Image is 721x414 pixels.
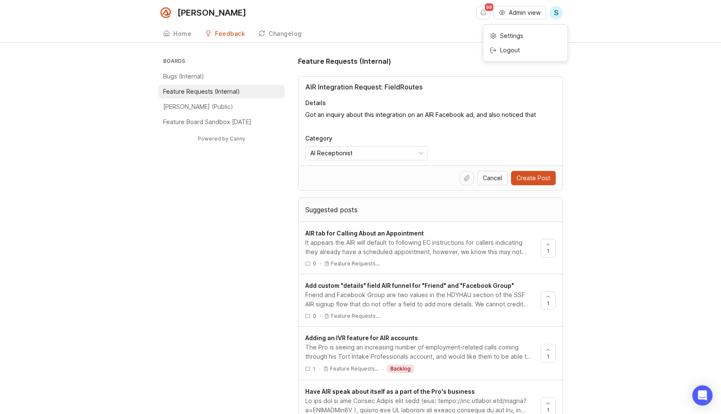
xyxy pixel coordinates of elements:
span: Adding an IVR feature for AIR accounts [305,334,418,341]
span: Create Post [517,174,550,182]
a: Feedback [200,25,250,43]
p: Feature Requests… [331,260,380,267]
p: Details [305,99,556,107]
div: Suggested posts [299,198,562,222]
input: Title [305,82,556,92]
a: Add custom "details" field AIR funnel for "Friend" and "Facebook Group"Friend and Facebook Group ... [305,281,541,319]
p: [PERSON_NAME] (Public) [163,103,233,111]
p: backlog [390,365,411,372]
div: It appears the AIR will default to following EC instructions for callers indicating they already ... [305,238,534,257]
button: Notifications [476,6,490,19]
span: 1 [547,300,549,307]
span: S [554,8,559,18]
a: Settings [483,29,568,43]
div: Open Intercom Messenger [692,385,713,406]
div: Home [173,31,191,37]
span: 0 [313,260,316,267]
p: Feature Requests (Internal) [163,87,240,96]
textarea: Details [305,111,556,127]
button: 1 [541,344,556,363]
a: Powered by Canny [196,134,247,143]
a: Feature Requests (Internal) [158,85,285,98]
span: 1 [547,247,549,254]
a: AIR tab for Calling About an AppointmentIt appears the AIR will default to following EC instructi... [305,229,541,267]
a: [PERSON_NAME] (Public) [158,100,285,114]
span: Add custom "details" field AIR funnel for "Friend" and "Facebook Group" [305,282,514,289]
div: · [320,260,321,267]
p: Feature Board Sandbox [DATE] [163,118,251,126]
div: Friend and Facebook Group are two values in the HDYHAU section of the SSF AIR signup flow that do... [305,290,534,309]
button: Admin view [493,6,546,19]
div: · [320,312,321,319]
p: Bugs (Internal) [163,72,204,81]
div: toggle menu [305,146,428,160]
span: Cancel [483,174,502,182]
span: Have AIR speak about itself as a part of the Pro's business [305,388,475,395]
div: The Pro is seeing an increasing number of employment-related calls coming through his Tort Intake... [305,343,534,361]
span: Admin view [509,8,541,17]
p: Settings [500,32,523,40]
h1: Feature Requests (Internal) [298,56,391,66]
div: [PERSON_NAME] [178,8,246,17]
img: Smith.ai logo [158,5,173,20]
span: 0 [313,312,316,319]
h3: Boards [161,56,285,68]
p: Feature Requests… [331,313,380,319]
span: 99 [485,3,493,11]
p: Feature Requests… [330,365,379,372]
a: Feature Board Sandbox [DATE] [158,115,285,129]
span: AIR tab for Calling About an Appointment [305,230,424,237]
button: Create Post [511,171,556,185]
button: Cancel [477,171,508,185]
p: Category [305,134,428,143]
p: Logout [500,46,520,54]
div: · [319,365,320,373]
button: 1 [541,291,556,310]
span: 1 [547,353,549,360]
div: Feedback [215,31,245,37]
button: S [549,6,563,19]
a: Changelog [253,25,307,43]
svg: toggle icon [414,150,428,157]
span: 1 [547,406,549,414]
a: Adding an IVR feature for AIR accountsThe Pro is seeing an increasing number of employment-relate... [305,333,541,373]
a: Home [158,25,196,43]
div: Changelog [269,31,302,37]
button: 1 [541,239,556,257]
div: · [382,365,384,373]
span: 1 [313,365,315,373]
a: Bugs (Internal) [158,70,285,83]
input: AI Receptionist [310,149,413,158]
